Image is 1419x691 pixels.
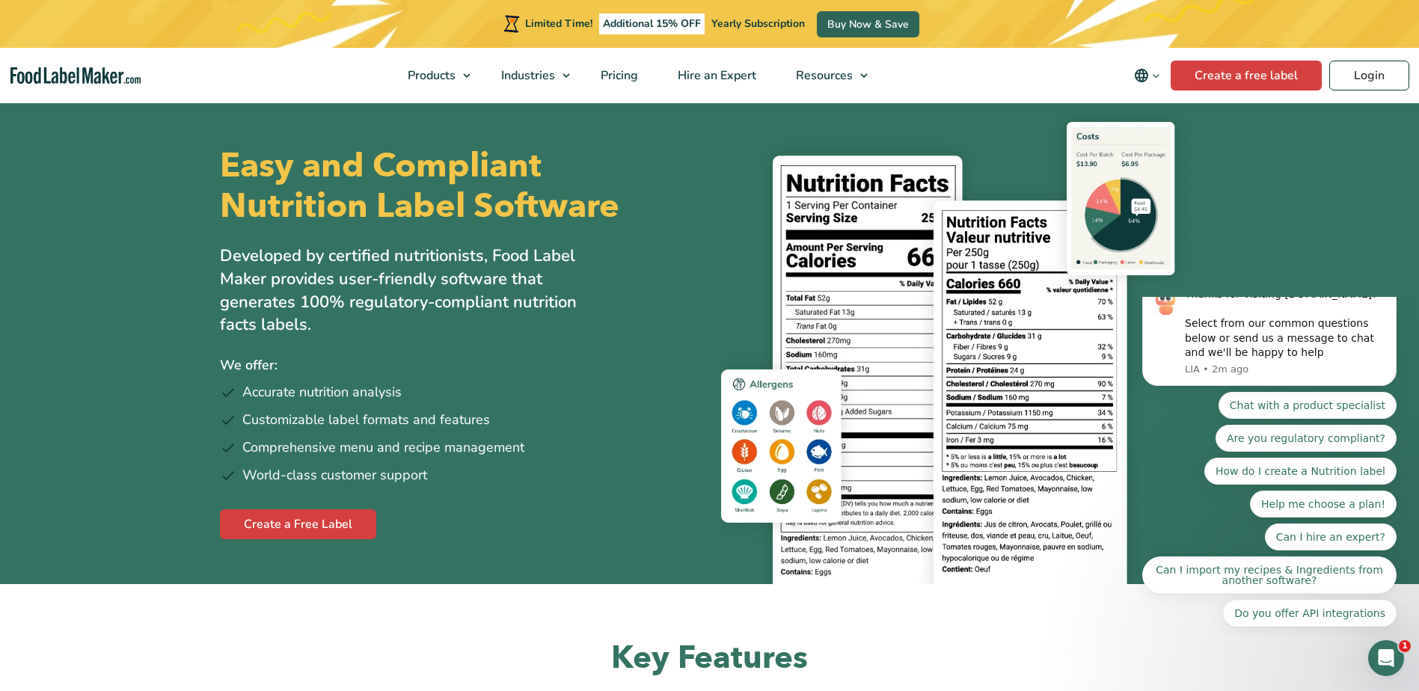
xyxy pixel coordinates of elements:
a: Products [388,48,478,103]
div: Quick reply options [22,95,277,330]
span: Comprehensive menu and recipe management [242,437,524,458]
button: Quick reply: How do I create a Nutrition label [85,161,277,188]
button: Change language [1124,61,1171,90]
span: Industries [497,67,557,84]
span: Pricing [596,67,640,84]
a: Resources [776,48,875,103]
h1: Easy and Compliant Nutrition Label Software [220,146,697,227]
button: Quick reply: Can I import my recipes & Ingredients from another software? [22,259,277,297]
button: Quick reply: Do you offer API integrations [103,303,277,330]
span: Products [403,67,457,84]
span: Limited Time! [525,16,592,31]
a: Buy Now & Save [817,11,919,37]
span: Customizable label formats and features [242,410,490,430]
span: Yearly Subscription [711,16,805,31]
button: Quick reply: Help me choose a plan! [130,194,277,221]
a: Food Label Maker homepage [10,67,141,85]
a: Hire an Expert [658,48,773,103]
span: Resources [791,67,854,84]
span: World-class customer support [242,465,427,485]
a: Login [1329,61,1409,90]
p: We offer: [220,354,699,376]
a: Pricing [581,48,655,103]
button: Quick reply: Can I hire an expert? [145,227,277,254]
a: Create a free label [1171,61,1322,90]
iframe: Intercom notifications message [1120,297,1419,636]
span: Accurate nutrition analysis [242,382,402,402]
iframe: Intercom live chat [1368,640,1404,676]
button: Quick reply: Chat with a product specialist [99,95,277,122]
span: Additional 15% OFF [599,13,705,34]
a: Industries [482,48,577,103]
span: Hire an Expert [673,67,758,84]
p: Message from LIA, sent 2m ago [65,66,266,79]
h2: Key Features [220,638,1200,679]
a: Create a Free Label [220,509,376,539]
span: 1 [1399,640,1411,652]
button: Quick reply: Are you regulatory compliant? [96,128,277,155]
p: Developed by certified nutritionists, Food Label Maker provides user-friendly software that gener... [220,245,609,337]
